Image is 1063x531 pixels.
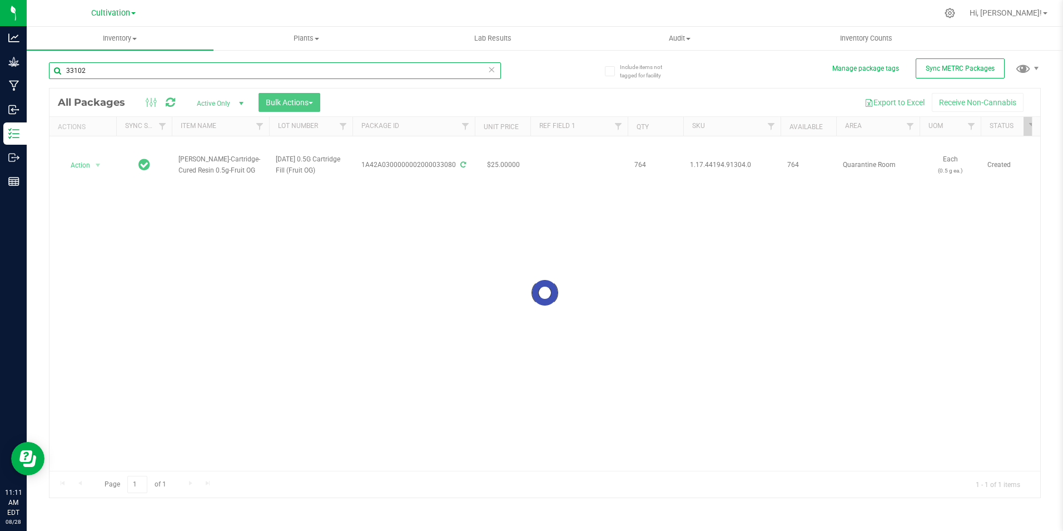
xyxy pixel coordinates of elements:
[214,33,400,43] span: Plants
[916,58,1005,78] button: Sync METRC Packages
[49,62,501,79] input: Search Package ID, Item Name, SKU, Lot or Part Number...
[926,65,995,72] span: Sync METRC Packages
[773,27,960,50] a: Inventory Counts
[587,27,773,50] a: Audit
[8,32,19,43] inline-svg: Analytics
[5,488,22,518] p: 11:11 AM EDT
[970,8,1042,17] span: Hi, [PERSON_NAME]!
[8,176,19,187] inline-svg: Reports
[459,33,526,43] span: Lab Results
[8,56,19,67] inline-svg: Grow
[943,8,957,18] div: Manage settings
[620,63,675,80] span: Include items not tagged for facility
[8,104,19,115] inline-svg: Inbound
[488,62,496,77] span: Clear
[8,80,19,91] inline-svg: Manufacturing
[27,33,213,43] span: Inventory
[400,27,587,50] a: Lab Results
[27,27,213,50] a: Inventory
[11,442,44,475] iframe: Resource center
[8,152,19,163] inline-svg: Outbound
[587,33,773,43] span: Audit
[91,8,130,18] span: Cultivation
[832,64,899,73] button: Manage package tags
[825,33,907,43] span: Inventory Counts
[5,518,22,526] p: 08/28
[213,27,400,50] a: Plants
[8,128,19,139] inline-svg: Inventory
